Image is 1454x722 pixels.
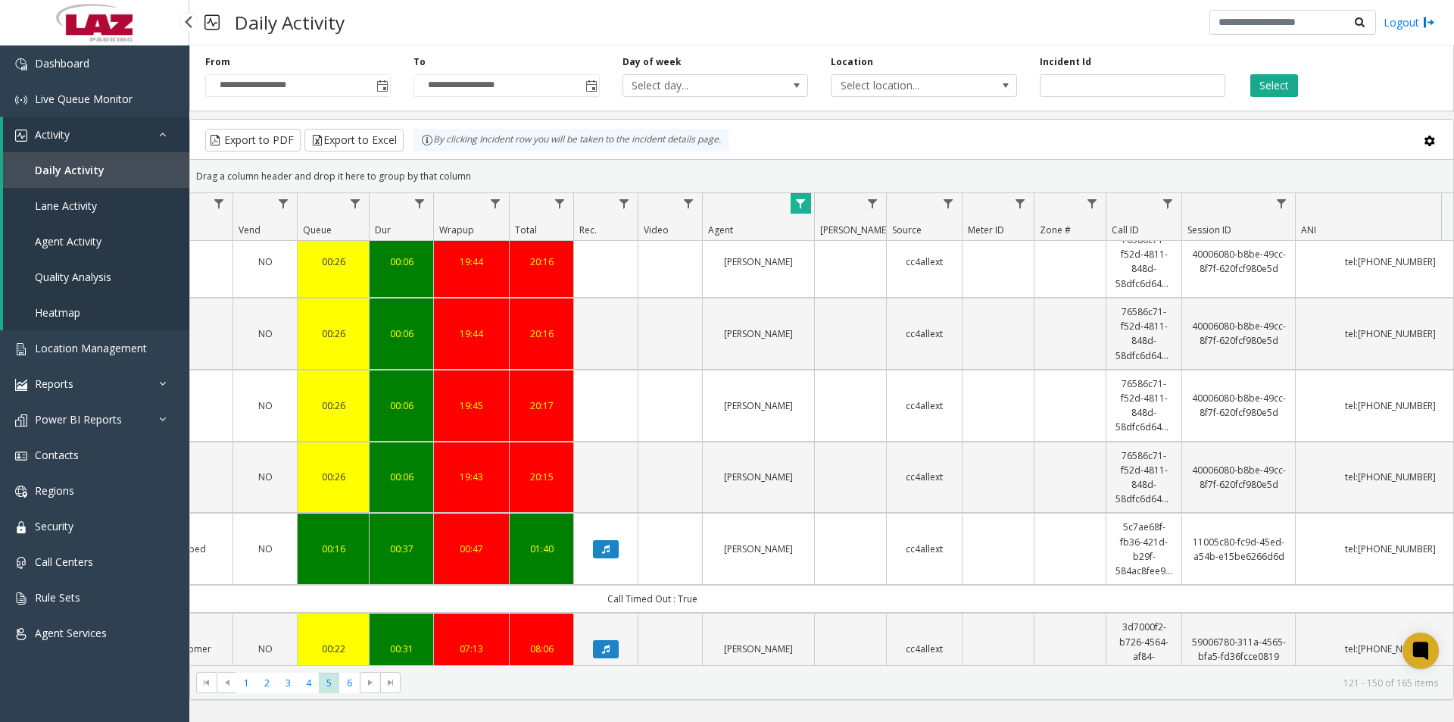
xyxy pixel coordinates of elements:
a: 40006080-b8be-49cc-8f7f-620fcf980e5d [1191,463,1286,492]
a: 5c7ae68f-fb36-421d-b29f-584ac8fee970 [1115,520,1172,578]
label: Incident Id [1040,55,1091,69]
label: Location [831,55,873,69]
a: [PERSON_NAME] [712,470,805,484]
span: Select day... [623,75,771,96]
a: 40006080-b8be-49cc-8f7f-620fcf980e5d [1191,391,1286,420]
a: 00:06 [379,255,424,269]
span: Go to the next page [364,677,376,689]
span: Location Management [35,341,147,355]
span: Lane Activity [35,198,97,213]
span: Go to the previous page [221,677,233,689]
div: 00:37 [379,542,424,556]
a: 40006080-b8be-49cc-8f7f-620fcf980e5d [1191,319,1286,348]
img: 'icon' [15,414,27,427]
span: NO [258,255,273,268]
a: 59006780-311a-4565-bfa5-fd36fcce0819 [1191,635,1286,664]
span: Power BI Reports [35,412,122,427]
a: cc4allext [896,542,953,556]
a: Issue Filter Menu [209,193,229,214]
span: Heatmap [35,305,80,320]
img: infoIcon.svg [421,134,433,146]
img: 'icon' [15,557,27,569]
a: [PERSON_NAME] [712,327,805,341]
a: 00:26 [307,327,360,341]
a: Agent Filter Menu [791,193,811,214]
div: 00:31 [379,642,424,656]
span: Toggle popup [582,75,599,96]
img: 'icon' [15,592,27,605]
img: 'icon' [15,486,27,498]
a: 20:16 [519,255,564,269]
span: Wrapup [439,223,474,236]
a: 00:06 [379,327,424,341]
div: 20:17 [519,399,564,413]
a: cc4allext [896,642,953,656]
div: 19:44 [443,255,500,269]
h3: Daily Activity [227,4,352,41]
a: Call ID Filter Menu [1158,193,1178,214]
a: 00:22 [307,642,360,656]
a: Video Filter Menu [679,193,699,214]
a: Agent Activity [3,223,189,259]
a: cc4allext [896,255,953,269]
a: Zone # Filter Menu [1082,193,1103,214]
a: cc4allext [896,470,953,484]
a: Source Filter Menu [938,193,959,214]
div: 19:45 [443,399,500,413]
a: 20:15 [519,470,564,484]
a: 00:26 [307,470,360,484]
a: Quality Analysis [3,259,189,295]
a: 00:06 [379,399,424,413]
a: 07:13 [443,642,500,656]
span: Source [892,223,922,236]
a: [PERSON_NAME] [712,542,805,556]
span: Rec. [579,223,597,236]
a: 19:43 [443,470,500,484]
a: Heatmap [3,295,189,330]
span: Total [515,223,537,236]
a: Session ID Filter Menu [1271,193,1292,214]
img: 'icon' [15,130,27,142]
a: [PERSON_NAME] [712,255,805,269]
a: Activity [3,117,189,152]
a: NO [242,399,288,413]
a: 19:44 [443,327,500,341]
label: From [205,55,230,69]
img: pageIcon [204,4,220,41]
label: Day of week [622,55,682,69]
button: Export to Excel [304,129,404,152]
img: 'icon' [15,521,27,533]
a: 3d7000f2-b726-4564-af84-1f1d13ce749a [1115,620,1172,678]
span: Go to the previous page [217,672,237,693]
label: To [413,55,426,69]
span: Go to the last page [380,672,401,693]
a: 01:40 [519,542,564,556]
a: Daily Activity [3,152,189,188]
a: cc4allext [896,327,953,341]
div: 20:16 [519,327,564,341]
div: 00:47 [443,542,500,556]
span: NO [258,470,273,483]
span: ANI [1301,223,1316,236]
span: Page 6 [339,673,360,693]
img: 'icon' [15,379,27,391]
a: Queue Filter Menu [345,193,366,214]
img: 'icon' [15,58,27,70]
a: NO [242,470,288,484]
a: Vend Filter Menu [273,193,294,214]
a: cc4allext [896,399,953,413]
div: 00:26 [307,399,360,413]
span: Video [644,223,669,236]
a: 40006080-b8be-49cc-8f7f-620fcf980e5d [1191,247,1286,276]
span: Toggle popup [373,75,390,96]
img: 'icon' [15,343,27,355]
a: [PERSON_NAME] [712,399,805,413]
span: Zone # [1040,223,1071,236]
a: Logout [1384,14,1435,30]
